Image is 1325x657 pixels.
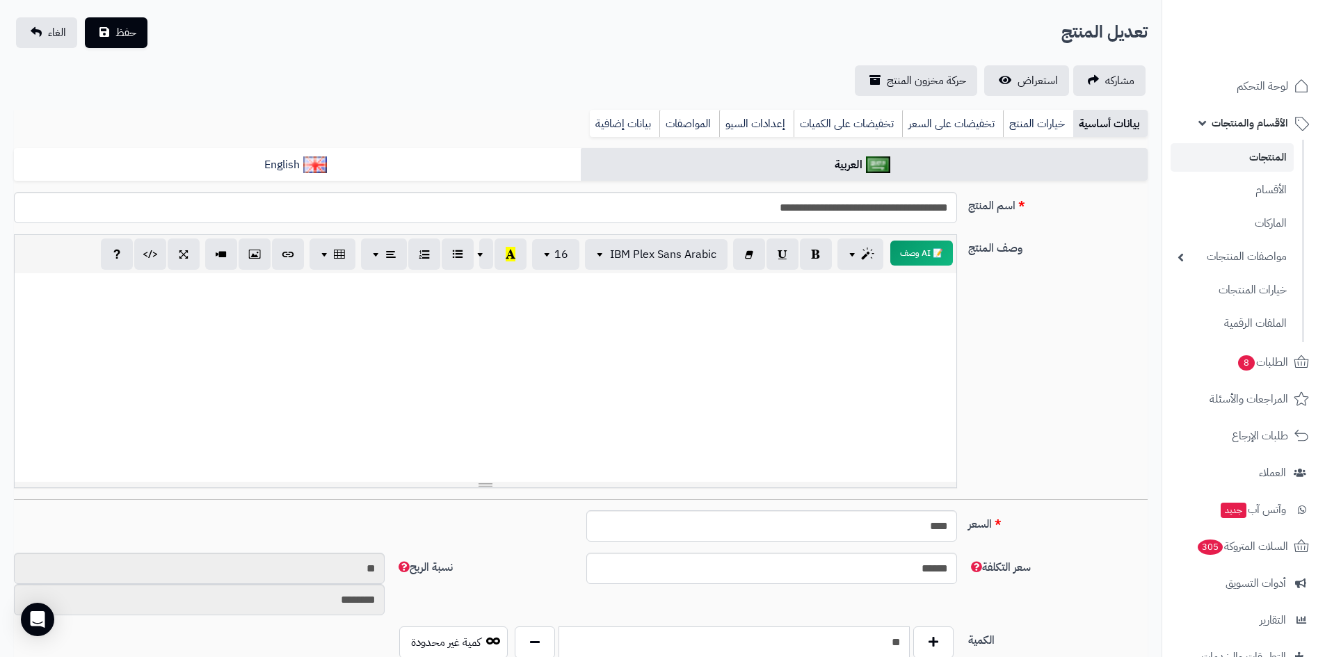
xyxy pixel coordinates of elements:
[1238,355,1255,371] span: 8
[1171,530,1317,563] a: السلات المتروكة305
[1237,76,1288,96] span: لوحة التحكم
[1196,537,1288,556] span: السلات المتروكة
[1105,72,1134,89] span: مشاركه
[1210,389,1288,409] span: المراجعات والأسئلة
[719,110,794,138] a: إعدادات السيو
[1171,209,1294,238] a: الماركات
[85,17,147,48] button: حفظ
[963,510,1153,533] label: السعر
[963,626,1153,649] label: الكمية
[1171,493,1317,526] a: وآتس آبجديد
[890,241,953,266] button: 📝 AI وصف
[1219,500,1286,519] span: وآتس آب
[1171,242,1294,272] a: مواصفات المنتجات
[1171,70,1317,103] a: لوحة التحكم
[1171,456,1317,489] a: العملاء
[984,65,1069,96] a: استعراض
[115,24,136,41] span: حفظ
[303,156,328,173] img: English
[554,246,568,263] span: 16
[532,239,579,270] button: 16
[963,234,1153,257] label: وصف المنتج
[887,72,966,89] span: حركة مخزون المنتج
[1232,426,1288,446] span: طلبات الإرجاع
[866,156,890,173] img: العربية
[16,17,77,48] a: الغاء
[1237,352,1288,372] span: الطلبات
[610,246,716,263] span: IBM Plex Sans Arabic
[1198,540,1223,555] span: 305
[1171,346,1317,379] a: الطلبات8
[1003,110,1073,138] a: خيارات المنتج
[1259,463,1286,482] span: العملاء
[581,148,1148,182] a: العربية
[902,110,1003,138] a: تخفيضات على السعر
[21,603,54,636] div: Open Intercom Messenger
[1171,382,1317,416] a: المراجعات والأسئلة
[1061,18,1148,47] h2: تعديل المنتج
[1171,603,1317,637] a: التقارير
[1171,175,1294,205] a: الأقسام
[14,148,581,182] a: English
[659,110,719,138] a: المواصفات
[1171,567,1317,600] a: أدوات التسويق
[1073,65,1146,96] a: مشاركه
[1171,275,1294,305] a: خيارات المنتجات
[1226,574,1286,593] span: أدوات التسويق
[1171,309,1294,339] a: الملفات الرقمية
[963,192,1153,214] label: اسم المنتج
[1171,143,1294,172] a: المنتجات
[585,239,728,270] button: IBM Plex Sans Arabic
[1171,419,1317,453] a: طلبات الإرجاع
[794,110,902,138] a: تخفيضات على الكميات
[396,559,453,576] span: نسبة الربح
[1221,503,1246,518] span: جديد
[1073,110,1148,138] a: بيانات أساسية
[48,24,66,41] span: الغاء
[855,65,977,96] a: حركة مخزون المنتج
[1212,113,1288,133] span: الأقسام والمنتجات
[968,559,1031,576] span: سعر التكلفة
[1018,72,1058,89] span: استعراض
[1260,610,1286,630] span: التقارير
[590,110,659,138] a: بيانات إضافية
[1230,35,1312,65] img: logo-2.png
